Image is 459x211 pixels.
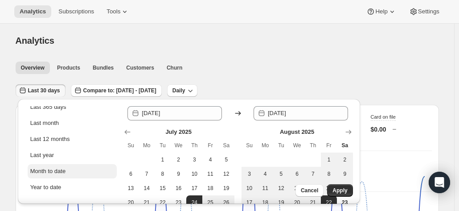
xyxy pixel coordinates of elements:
[126,64,154,71] span: Customers
[277,170,286,178] span: 5
[206,142,215,149] span: Fr
[123,167,139,181] button: Sunday July 6 2025
[305,181,321,195] button: Thursday August 14 2025
[301,187,318,194] span: Cancel
[155,138,171,153] th: Tuesday
[321,153,337,167] button: Friday August 1 2025
[190,185,199,192] span: 17
[171,153,187,167] button: Wednesday July 2 2025
[206,185,215,192] span: 18
[53,5,99,18] button: Subscriptions
[289,167,305,181] button: Wednesday August 6 2025
[273,138,289,153] th: Tuesday
[167,84,198,97] button: Daily
[139,167,155,181] button: Monday July 7 2025
[202,138,218,153] th: Friday
[218,167,234,181] button: Saturday July 12 2025
[222,185,231,192] span: 19
[58,8,94,15] span: Subscriptions
[340,142,349,149] span: Sa
[174,156,183,163] span: 2
[155,153,171,167] button: Tuesday July 1 2025
[127,199,135,206] span: 20
[337,153,353,167] button: Saturday August 2 2025
[404,5,445,18] button: Settings
[167,64,182,71] span: Churn
[202,181,218,195] button: Friday July 18 2025
[142,199,151,206] span: 21
[218,153,234,167] button: Saturday July 5 2025
[158,156,167,163] span: 1
[242,181,258,195] button: Sunday August 10 2025
[174,170,183,178] span: 9
[83,87,156,94] span: Compare to: [DATE] - [DATE]
[371,125,386,134] p: $0.00
[28,132,117,146] button: Last 12 months
[324,156,333,163] span: 1
[245,199,254,206] span: 17
[121,126,134,138] button: Show previous month, June 2025
[375,8,387,15] span: Help
[30,119,59,128] div: Last month
[308,170,317,178] span: 7
[245,185,254,192] span: 10
[20,8,46,15] span: Analytics
[174,199,183,206] span: 23
[172,87,185,94] span: Daily
[342,126,355,138] button: Show next month, September 2025
[242,195,258,210] button: Sunday August 17 2025
[277,142,286,149] span: Tu
[327,184,352,197] button: Apply
[30,103,66,112] div: Last 365 days
[57,64,80,71] span: Products
[321,167,337,181] button: Friday August 8 2025
[155,181,171,195] button: Tuesday July 15 2025
[305,138,321,153] th: Thursday
[123,138,139,153] th: Sunday
[257,181,273,195] button: Monday August 11 2025
[245,170,254,178] span: 3
[139,181,155,195] button: Monday July 14 2025
[337,138,353,153] th: Saturday
[257,167,273,181] button: Monday August 4 2025
[332,187,347,194] span: Apply
[257,138,273,153] th: Monday
[158,142,167,149] span: Tu
[337,167,353,181] button: Saturday August 9 2025
[158,199,167,206] span: 22
[127,142,135,149] span: Su
[28,87,60,94] span: Last 30 days
[202,195,218,210] button: Friday July 25 2025
[222,142,231,149] span: Sa
[190,199,199,206] span: 24
[324,170,333,178] span: 8
[218,181,234,195] button: Saturday July 19 2025
[30,151,54,160] div: Last year
[93,64,114,71] span: Bundles
[340,170,349,178] span: 9
[21,64,45,71] span: Overview
[28,100,117,114] button: Last 365 days
[158,170,167,178] span: 8
[429,172,450,193] div: Open Intercom Messenger
[142,185,151,192] span: 14
[324,142,333,149] span: Fr
[337,181,353,195] button: Saturday August 16 2025
[28,148,117,162] button: Last year
[14,5,51,18] button: Analytics
[16,84,66,97] button: Last 30 days
[127,170,135,178] span: 6
[171,138,187,153] th: Wednesday
[190,142,199,149] span: Th
[222,199,231,206] span: 26
[418,8,439,15] span: Settings
[289,138,305,153] th: Wednesday
[28,180,117,194] button: Year to date
[202,153,218,167] button: Friday July 4 2025
[174,142,183,149] span: We
[190,156,199,163] span: 3
[171,195,187,210] button: Wednesday July 23 2025
[186,167,202,181] button: Thursday July 10 2025
[190,170,199,178] span: 10
[28,164,117,178] button: Month to date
